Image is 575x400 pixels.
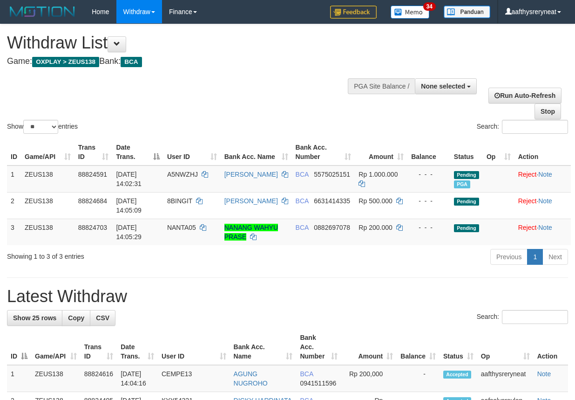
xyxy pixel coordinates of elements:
[81,365,117,392] td: 88824616
[537,370,551,378] a: Note
[7,5,78,19] img: MOTION_logo.png
[483,139,514,166] th: Op: activate to sort column ascending
[444,6,490,18] img: panduan.png
[90,310,115,326] a: CSV
[391,6,430,19] img: Button%20Memo.svg
[411,223,446,232] div: - - -
[518,224,537,231] a: Reject
[78,224,107,231] span: 88824703
[234,370,268,387] a: AGUNG NUGROHO
[32,57,99,67] span: OXPLAY > ZEUS138
[411,170,446,179] div: - - -
[7,287,568,306] h1: Latest Withdraw
[423,2,436,11] span: 34
[411,196,446,206] div: - - -
[117,329,158,365] th: Date Trans.: activate to sort column ascending
[158,365,230,392] td: CEMPE13
[488,88,561,103] a: Run Auto-Refresh
[534,103,561,119] a: Stop
[96,314,109,322] span: CSV
[221,139,292,166] th: Bank Acc. Name: activate to sort column ascending
[534,329,568,365] th: Action
[440,329,477,365] th: Status: activate to sort column ascending
[300,379,336,387] span: Copy 0941511596 to clipboard
[224,171,278,178] a: [PERSON_NAME]
[477,329,534,365] th: Op: activate to sort column ascending
[421,83,465,90] span: None selected
[514,219,571,245] td: ·
[296,329,341,365] th: Bank Acc. Number: activate to sort column ascending
[21,192,74,219] td: ZEUS138
[62,310,90,326] a: Copy
[443,371,471,379] span: Accepted
[81,329,117,365] th: Trans ID: activate to sort column ascending
[502,120,568,134] input: Search:
[224,224,278,241] a: NANANG WAHYU PRASE
[477,120,568,134] label: Search:
[300,370,313,378] span: BCA
[116,224,142,241] span: [DATE] 14:05:29
[7,139,21,166] th: ID
[7,310,62,326] a: Show 25 rows
[490,249,528,265] a: Previous
[296,171,309,178] span: BCA
[538,171,552,178] a: Note
[7,57,374,66] h4: Game: Bank:
[296,224,309,231] span: BCA
[31,329,81,365] th: Game/API: activate to sort column ascending
[112,139,163,166] th: Date Trans.: activate to sort column descending
[518,171,537,178] a: Reject
[538,224,552,231] a: Note
[538,197,552,205] a: Note
[78,171,107,178] span: 88824591
[163,139,221,166] th: User ID: activate to sort column ascending
[514,166,571,193] td: ·
[116,197,142,214] span: [DATE] 14:05:09
[454,171,479,179] span: Pending
[13,314,56,322] span: Show 25 rows
[121,57,142,67] span: BCA
[454,224,479,232] span: Pending
[477,365,534,392] td: aafthysreryneat
[7,192,21,219] td: 2
[31,365,81,392] td: ZEUS138
[21,166,74,193] td: ZEUS138
[78,197,107,205] span: 88824684
[348,78,415,94] div: PGA Site Balance /
[296,197,309,205] span: BCA
[477,310,568,324] label: Search:
[74,139,113,166] th: Trans ID: activate to sort column ascending
[224,197,278,205] a: [PERSON_NAME]
[359,171,398,178] span: Rp 1.000.000
[21,219,74,245] td: ZEUS138
[454,198,479,206] span: Pending
[7,329,31,365] th: ID: activate to sort column descending
[518,197,537,205] a: Reject
[527,249,543,265] a: 1
[454,180,470,188] span: Marked by aafsolysreylen
[68,314,84,322] span: Copy
[314,171,350,178] span: Copy 5575025151 to clipboard
[514,192,571,219] td: ·
[355,139,407,166] th: Amount: activate to sort column ascending
[314,197,350,205] span: Copy 6631414335 to clipboard
[7,34,374,52] h1: Withdraw List
[407,139,450,166] th: Balance
[450,139,483,166] th: Status
[167,171,198,178] span: A5NWZHJ
[167,197,192,205] span: 8BINGIT
[116,171,142,187] span: [DATE] 14:02:31
[158,329,230,365] th: User ID: activate to sort column ascending
[7,365,31,392] td: 1
[542,249,568,265] a: Next
[502,310,568,324] input: Search:
[23,120,58,134] select: Showentries
[314,224,350,231] span: Copy 0882697078 to clipboard
[21,139,74,166] th: Game/API: activate to sort column ascending
[397,365,440,392] td: -
[415,78,477,94] button: None selected
[7,166,21,193] td: 1
[7,248,233,261] div: Showing 1 to 3 of 3 entries
[230,329,297,365] th: Bank Acc. Name: activate to sort column ascending
[359,224,392,231] span: Rp 200.000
